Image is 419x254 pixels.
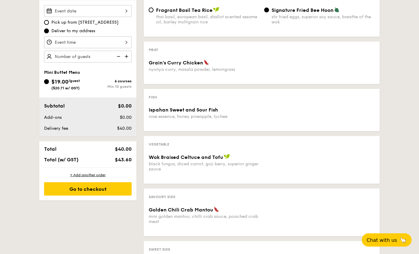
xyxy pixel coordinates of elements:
span: /guest [68,79,80,83]
img: icon-reduce.1d2dbef1.svg [113,51,123,62]
span: $40.00 [117,126,132,131]
span: Deliver to my address [51,28,95,34]
div: + Add another order [44,173,132,177]
div: 6 courses [88,79,132,83]
span: Mini Buffet Menu [44,70,80,75]
div: Go to checkout [44,182,132,196]
input: Event time [44,36,132,48]
span: Signature Fried Bee Hoon [272,7,334,13]
img: icon-vegan.f8ff3823.svg [224,154,230,160]
span: $40.00 [115,146,132,152]
img: icon-vegetarian.fe4039eb.svg [334,7,340,12]
img: icon-add.58712e84.svg [123,51,132,62]
div: stir fried eggs, superior soy sauce, breathe of the wok [272,14,375,25]
div: nyonya curry, masala powder, lemongrass [149,67,259,72]
button: Chat with us🦙 [362,233,412,247]
span: Meat [149,48,158,52]
input: Number of guests [44,51,132,63]
input: Deliver to my address [44,29,49,33]
span: Subtotal [44,103,65,109]
span: Fragrant Basil Tea Rice [156,7,213,13]
span: Golden Chili Crab Mantou [149,207,213,213]
span: Ispahan Sweet and Sour Fish [149,107,218,113]
span: $43.60 [115,157,132,163]
span: Total (w/ GST) [44,157,78,163]
span: $19.00 [51,78,68,85]
span: $0.00 [120,115,132,120]
div: black fungus, diced carrot, goji berry, superior ginger sauce [149,161,259,172]
div: rose essence, honey pineapple, lychee [149,114,259,119]
img: icon-spicy.37a8142b.svg [214,207,219,212]
div: Min 10 guests [88,84,132,89]
span: Total [44,146,57,152]
span: Savoury Side [149,195,175,199]
input: $19.00/guest($20.71 w/ GST)6 coursesMin 10 guests [44,79,49,84]
span: $0.00 [118,103,132,109]
span: Chat with us [367,237,397,243]
span: 🦙 [400,237,407,244]
span: Wok Braised Celtuce and Tofu [149,154,223,160]
span: Delivery fee [44,126,68,131]
span: Grain's Curry Chicken [149,60,203,66]
div: thai basil, european basil, shallot scented sesame oil, barley multigrain rice [156,14,259,25]
input: Fragrant Basil Tea Ricethai basil, european basil, shallot scented sesame oil, barley multigrain ... [149,8,154,12]
img: icon-spicy.37a8142b.svg [204,60,209,65]
div: mini golden mantou, chilli crab sauce, poached crab meat [149,214,259,224]
span: ($20.71 w/ GST) [51,86,80,90]
span: Sweet Side [149,247,170,252]
img: icon-vegan.f8ff3823.svg [213,7,219,12]
input: Pick up from [STREET_ADDRESS] [44,20,49,25]
span: Vegetable [149,142,169,146]
input: Event date [44,5,132,17]
span: Pick up from [STREET_ADDRESS] [51,19,119,26]
span: Add-ons [44,115,62,120]
span: Fish [149,95,157,99]
input: Signature Fried Bee Hoonstir fried eggs, superior soy sauce, breathe of the wok [264,8,269,12]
